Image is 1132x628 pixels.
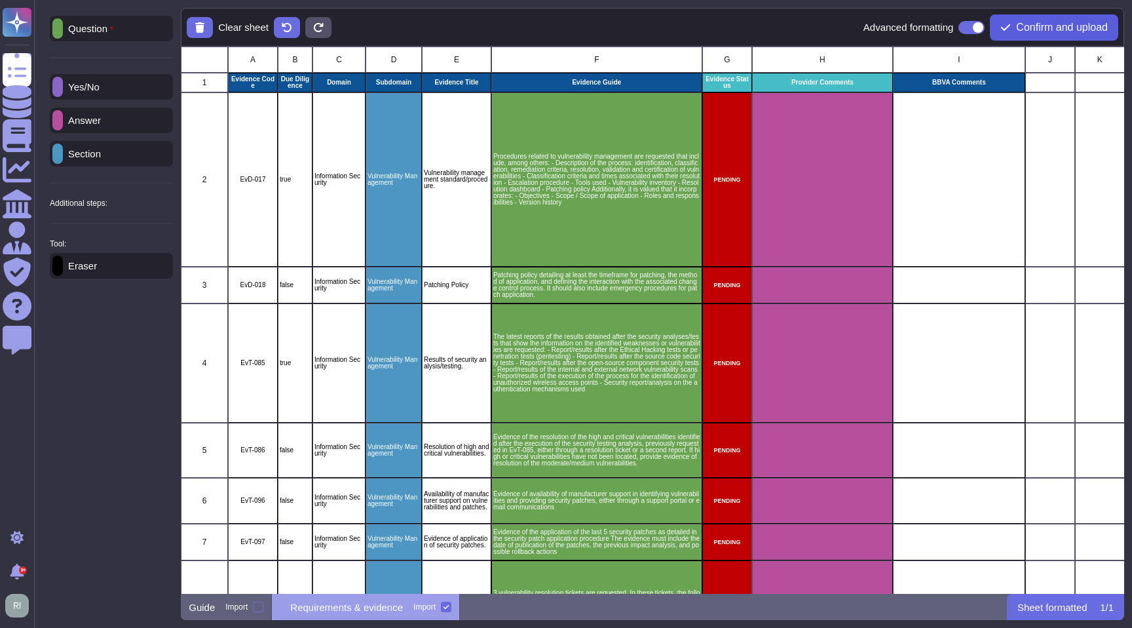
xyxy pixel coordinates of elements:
div: grid [181,47,1124,594]
span: D [391,56,397,64]
div: 4 [181,304,228,423]
img: user [5,594,29,618]
span: I [958,56,960,64]
p: Additional steps: [50,199,107,207]
p: Subdomain [368,79,420,86]
button: Confirm and upload [990,14,1118,41]
p: Vulnerability Management [368,444,420,457]
p: EvD-018 [230,282,276,288]
p: true [280,176,311,183]
div: 1 [181,73,228,92]
p: false [280,447,311,454]
span: B [293,56,298,64]
p: true [280,360,311,366]
p: Guide [189,602,215,612]
p: Sheet formatted [1017,602,1087,612]
div: 5 [181,423,228,478]
p: Vulnerability Management [368,173,420,186]
span: A [250,56,255,64]
p: PENDING [704,177,750,183]
p: false [280,282,311,288]
p: Requirements & evidence [290,602,403,612]
div: Import [225,603,248,611]
p: Evidence of the resolution of the high and critical vulnerabilities identified after the executio... [493,434,700,467]
p: Domain [314,79,364,86]
span: G [725,56,730,64]
div: 7 [181,524,228,560]
span: H [820,56,825,64]
p: EvD-017 [230,176,276,183]
p: PENDING [704,283,750,288]
span: F [595,56,599,64]
div: 6 [181,478,228,524]
p: Patching policy detailing at least the timeframe for patching, the method of application, and def... [493,272,700,298]
p: Vulnerability management standard/procedure. [424,170,489,189]
span: J [1048,56,1052,64]
p: EvT-086 [230,447,276,454]
p: Evidence of availability of manufacturer support in identifying vulnerabilities and providing sec... [493,491,700,511]
p: Availability of manufacturer support on vulnerabilities and patches. [424,491,489,511]
p: Information Security [314,444,364,457]
p: EvT-085 [230,360,276,366]
p: Evidence of the application of the last 5 security patches as detailed in the security patch appl... [493,529,700,555]
div: Import [413,603,436,611]
p: Evidence Status [704,76,750,89]
p: Section [63,149,101,159]
p: Information Security [314,173,364,186]
p: PENDING [704,361,750,366]
p: Information Security [314,357,364,370]
p: The latest reports of the results obtained after the security analyses/tests that show the inform... [493,334,700,393]
p: Answer [63,115,101,125]
span: K [1097,56,1103,64]
span: E [454,56,459,64]
p: Vulnerability Management [368,279,420,292]
p: Information Security [314,494,364,507]
p: Evidence Guide [493,79,700,86]
p: EvT-097 [230,539,276,545]
p: PENDING [704,498,750,504]
p: false [280,498,311,504]
p: Question [63,24,113,34]
p: Provider Comments [754,79,891,86]
p: 1 / 1 [1100,602,1114,612]
p: Information Security [314,279,364,292]
p: Resolution of high and critical vulnerabilities. [424,444,489,457]
div: 9+ [19,566,27,574]
p: PENDING [704,448,750,454]
p: Evidence Code [230,76,276,89]
p: Vulnerability Management [368,494,420,507]
p: EvT-096 [230,498,276,504]
p: Vulnerability Management [368,357,420,370]
p: Vulnerability Management [368,536,420,549]
p: Clear sheet [218,22,269,32]
div: 2 [181,92,228,267]
button: user [3,591,38,620]
p: Eraser [63,261,97,271]
p: Yes/No [63,82,100,92]
p: Evidence Title [424,79,489,86]
p: Tool: [50,240,66,248]
p: Due Diligence [280,76,311,89]
p: PENDING [704,540,750,545]
p: Patching Policy [424,282,489,288]
span: C [336,56,342,64]
p: BBVA Comments [895,79,1023,86]
p: Evidence of application of security patches. [424,536,489,549]
p: Results of security analysis/testing. [424,357,489,370]
p: 3 vulnerability resolution tickets are requested. In these tickets, the following aspects will be... [493,590,700,623]
span: Confirm and upload [1016,22,1108,33]
p: Procedures related to vulnerability management are requested that include, among others: - Descri... [493,153,700,206]
p: Information Security [314,536,364,549]
div: Advanced formatting [863,14,985,41]
p: false [280,539,311,545]
div: 3 [181,267,228,304]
